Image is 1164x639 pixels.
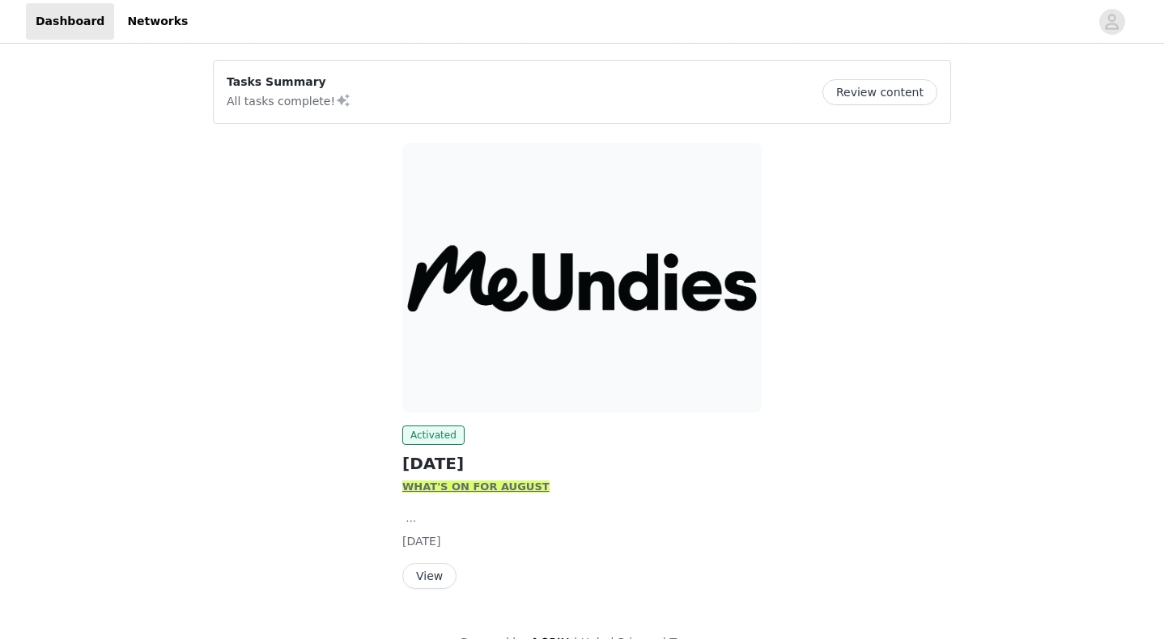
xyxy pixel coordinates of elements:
button: View [402,563,457,589]
span: [DATE] [402,535,440,548]
h2: [DATE] [402,451,762,476]
a: View [402,570,457,582]
span: Activated [402,425,465,445]
div: avatar [1104,9,1119,35]
img: MeUndies [402,143,762,413]
p: All tasks complete! [227,91,351,110]
strong: W [402,480,414,493]
p: Tasks Summary [227,74,351,91]
strong: HAT'S ON FOR AUGUST [414,480,549,493]
button: Review content [822,79,937,105]
a: Dashboard [26,3,114,40]
a: Networks [117,3,198,40]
